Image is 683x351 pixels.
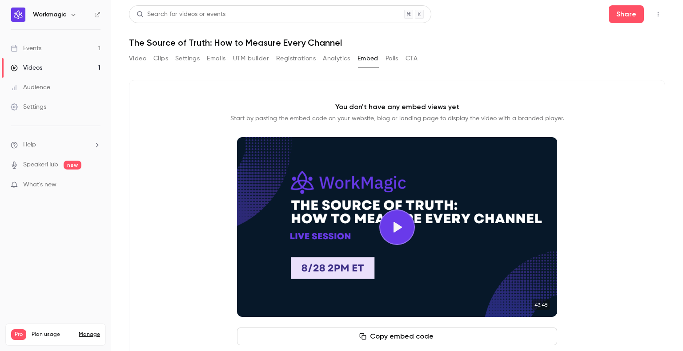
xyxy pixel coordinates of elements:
button: Copy embed code [237,327,557,345]
button: CTA [406,51,418,66]
div: Audience [11,83,50,92]
button: Analytics [323,51,350,66]
div: Events [11,44,41,53]
li: help-dropdown-opener [11,140,100,150]
div: Videos [11,63,42,72]
button: Emails [207,51,225,66]
button: Share [609,5,644,23]
p: Start by pasting the embed code on your website, blog or landing page to display the video with a... [230,114,564,123]
button: Registrations [276,51,316,66]
div: Search for videos or events [137,10,225,19]
time: 43:48 [532,300,550,310]
img: Workmagic [11,8,25,22]
button: Video [129,51,146,66]
p: You don't have any embed views yet [335,102,459,112]
button: Polls [386,51,398,66]
a: SpeakerHub [23,160,58,170]
button: UTM builder [233,51,269,66]
button: Play video [379,209,415,245]
button: Embed [358,51,378,66]
a: Manage [79,331,100,338]
button: Clips [153,51,168,66]
span: What's new [23,180,56,189]
button: Top Bar Actions [651,7,665,21]
span: Help [23,140,36,150]
section: Cover [237,137,557,317]
h6: Workmagic [33,10,66,19]
h1: The Source of Truth: How to Measure Every Channel [129,37,665,48]
span: Plan usage [32,331,73,338]
button: Settings [175,51,200,66]
div: Settings [11,103,46,111]
span: Pro [11,329,26,340]
span: new [64,161,81,170]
